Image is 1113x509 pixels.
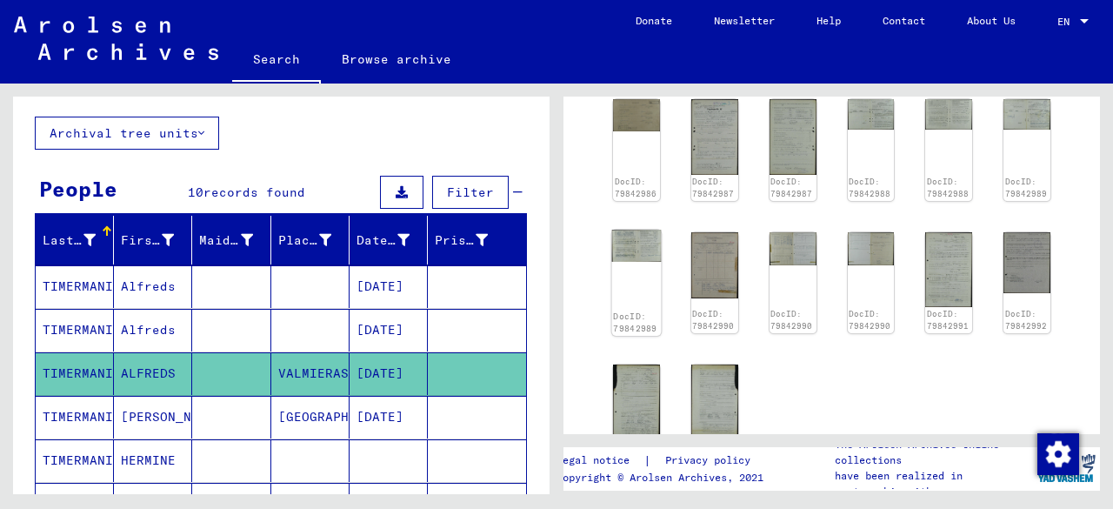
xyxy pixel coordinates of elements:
[1003,232,1050,293] img: 001.jpg
[691,365,738,439] img: 002.jpg
[114,352,192,395] mat-cell: ALFREDS
[925,232,972,307] img: 001.jpg
[651,452,771,470] a: Privacy policy
[199,226,274,254] div: Maiden Name
[114,265,192,308] mat-cell: Alfreds
[1003,99,1050,130] img: 001.jpg
[36,352,114,395] mat-cell: TIMERMANIS
[278,231,331,250] div: Place of Birth
[114,439,192,482] mat-cell: HERMINE
[121,231,174,250] div: First Name
[350,216,428,265] mat-header-cell: Date of Birth
[271,396,350,439] mat-cell: [GEOGRAPHIC_DATA]
[1005,177,1047,198] a: DocID: 79842989
[612,230,662,262] img: 002.jpg
[350,352,428,395] mat-cell: [DATE]
[835,468,1033,499] p: have been realized in partnership with
[114,309,192,352] mat-cell: Alfreds
[428,216,526,265] mat-header-cell: Prisoner #
[848,99,895,130] img: 001.jpg
[691,99,738,174] img: 001.jpg
[1034,446,1099,490] img: yv_logo.png
[927,309,969,331] a: DocID: 79842991
[848,232,895,265] img: 003.jpg
[1005,309,1047,331] a: DocID: 79842992
[435,226,510,254] div: Prisoner #
[556,452,643,470] a: Legal notice
[849,177,890,198] a: DocID: 79842988
[271,352,350,395] mat-cell: VALMIERAS
[1057,16,1076,28] span: EN
[36,265,114,308] mat-cell: TIMERMANIS
[556,470,771,486] p: Copyright © Arolsen Archives, 2021
[770,177,812,198] a: DocID: 79842987
[188,184,203,200] span: 10
[199,231,252,250] div: Maiden Name
[613,311,656,333] a: DocID: 79842989
[203,184,305,200] span: records found
[556,452,771,470] div: |
[43,226,117,254] div: Last Name
[615,177,656,198] a: DocID: 79842986
[927,177,969,198] a: DocID: 79842988
[36,396,114,439] mat-cell: TIMERMANIS
[232,38,321,84] a: Search
[1037,433,1079,475] img: Change consent
[692,309,734,331] a: DocID: 79842990
[925,99,972,130] img: 002.jpg
[435,231,488,250] div: Prisoner #
[271,216,350,265] mat-header-cell: Place of Birth
[613,365,660,439] img: 001.jpg
[36,439,114,482] mat-cell: TIMERMANIS
[192,216,270,265] mat-header-cell: Maiden Name
[1036,432,1078,474] div: Change consent
[35,117,219,150] button: Archival tree units
[350,396,428,439] mat-cell: [DATE]
[121,226,196,254] div: First Name
[692,177,734,198] a: DocID: 79842987
[36,216,114,265] mat-header-cell: Last Name
[691,232,738,298] img: 001.jpg
[357,226,431,254] div: Date of Birth
[114,396,192,439] mat-cell: [PERSON_NAME]
[770,309,812,331] a: DocID: 79842990
[357,231,410,250] div: Date of Birth
[770,232,816,265] img: 002.jpg
[114,216,192,265] mat-header-cell: First Name
[36,309,114,352] mat-cell: TIMERMANIS
[613,99,660,131] img: 001.jpg
[278,226,353,254] div: Place of Birth
[43,231,96,250] div: Last Name
[39,173,117,204] div: People
[321,38,472,80] a: Browse archive
[14,17,218,60] img: Arolsen_neg.svg
[447,184,494,200] span: Filter
[835,437,1033,468] p: The Arolsen Archives online collections
[350,265,428,308] mat-cell: [DATE]
[849,309,890,331] a: DocID: 79842990
[770,99,816,174] img: 002.jpg
[350,309,428,352] mat-cell: [DATE]
[432,176,509,209] button: Filter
